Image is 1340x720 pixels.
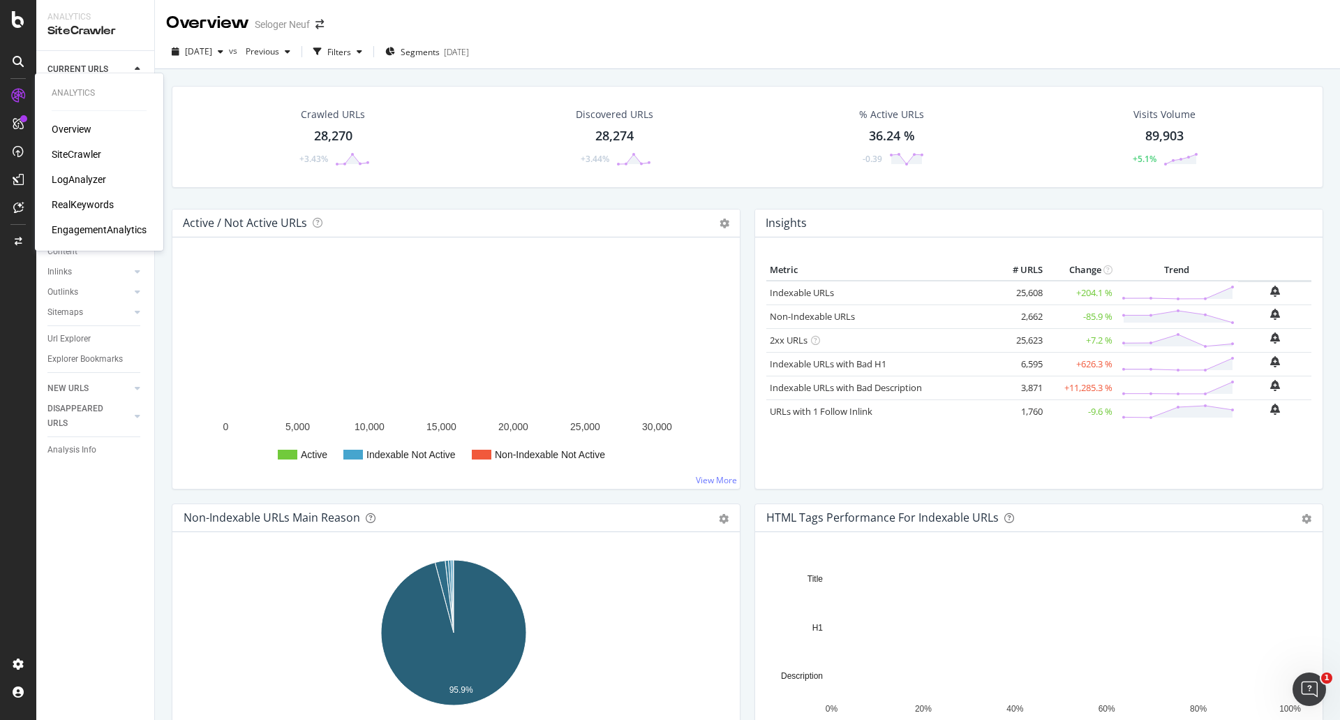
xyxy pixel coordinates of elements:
[770,358,886,370] a: Indexable URLs with Bad H1
[166,41,229,63] button: [DATE]
[47,285,131,300] a: Outlinks
[47,285,78,300] div: Outlinks
[308,41,368,63] button: Filters
[301,449,327,460] text: Active
[401,46,440,58] span: Segments
[1046,260,1116,281] th: Change
[426,421,456,432] text: 15,000
[52,198,114,212] a: RealKeywords
[1133,108,1196,122] div: Visits Volume
[990,328,1046,352] td: 25,623
[47,402,131,431] a: DISAPPEARED URLS
[570,421,600,432] text: 25,000
[47,265,72,279] div: Inlinks
[770,310,855,323] a: Non-Indexable URLs
[47,402,118,431] div: DISAPPEARED URLS
[314,127,352,145] div: 28,270
[1270,309,1280,320] div: bell-plus
[184,510,360,524] div: Non-Indexable URLs Main Reason
[240,45,279,57] span: Previous
[990,260,1046,281] th: # URLS
[229,45,240,57] span: vs
[595,127,634,145] div: 28,274
[47,381,89,396] div: NEW URLS
[47,443,96,457] div: Analysis Info
[863,153,882,165] div: -0.39
[642,421,672,432] text: 30,000
[826,704,838,714] text: 0%
[781,671,823,681] text: Description
[581,153,609,165] div: +3.44%
[366,449,456,460] text: Indexable Not Active
[285,421,310,432] text: 5,000
[47,352,123,367] div: Explorer Bookmarks
[1145,127,1184,145] div: 89,903
[1270,404,1280,415] div: bell-plus
[52,87,147,99] div: Analytics
[183,214,307,233] h4: Active / Not Active URLs
[1099,704,1115,714] text: 60%
[1321,673,1332,684] span: 1
[380,41,475,63] button: Segments[DATE]
[766,510,999,524] div: HTML Tags Performance for Indexable URLs
[47,62,131,77] a: CURRENT URLS
[1302,514,1311,524] div: gear
[576,108,653,122] div: Discovered URLs
[52,223,147,237] a: EngagementAnalytics
[47,305,83,320] div: Sitemaps
[1046,352,1116,376] td: +626.3 %
[1279,704,1301,714] text: 100%
[240,41,296,63] button: Previous
[1270,286,1280,297] div: bell-plus
[696,474,737,486] a: View More
[1006,704,1023,714] text: 40%
[495,449,605,460] text: Non-Indexable Not Active
[1293,673,1326,706] iframe: Intercom live chat
[1133,153,1156,165] div: +5.1%
[52,147,101,161] a: SiteCrawler
[990,376,1046,399] td: 3,871
[355,421,385,432] text: 10,000
[1270,332,1280,344] div: bell-plus
[299,153,328,165] div: +3.43%
[223,421,229,432] text: 0
[327,46,351,58] div: Filters
[52,122,91,136] a: Overview
[185,45,212,57] span: 2025 Oct. 5th
[869,127,915,145] div: 36.24 %
[47,62,108,77] div: CURRENT URLS
[766,214,807,233] h4: Insights
[47,332,91,346] div: Url Explorer
[720,219,729,228] i: Options
[444,46,469,58] div: [DATE]
[990,304,1046,328] td: 2,662
[990,352,1046,376] td: 6,595
[770,286,834,299] a: Indexable URLs
[449,685,473,695] text: 95.9%
[47,381,131,396] a: NEW URLS
[812,623,824,633] text: H1
[990,281,1046,305] td: 25,608
[184,260,724,478] svg: A chart.
[719,514,729,524] div: gear
[166,11,249,35] div: Overview
[184,554,724,717] svg: A chart.
[1046,304,1116,328] td: -85.9 %
[770,381,922,394] a: Indexable URLs with Bad Description
[315,20,324,29] div: arrow-right-arrow-left
[990,399,1046,423] td: 1,760
[859,108,924,122] div: % Active URLs
[1046,328,1116,352] td: +7.2 %
[1046,399,1116,423] td: -9.6 %
[1046,376,1116,399] td: +11,285.3 %
[52,172,106,186] a: LogAnalyzer
[766,554,1306,717] div: A chart.
[1190,704,1207,714] text: 80%
[47,11,143,23] div: Analytics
